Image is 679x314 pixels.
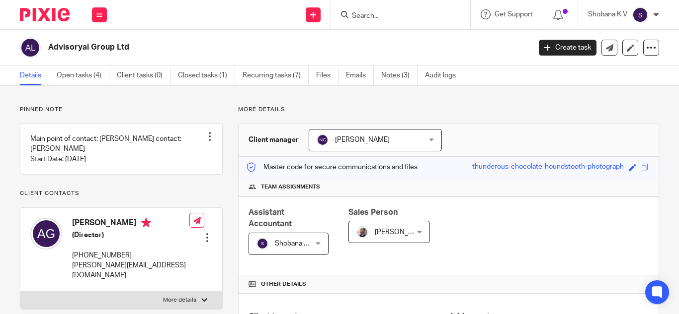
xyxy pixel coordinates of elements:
h3: Client manager [249,135,299,145]
p: Client contacts [20,189,223,197]
a: Recurring tasks (7) [243,66,309,85]
h5: (Director) [72,230,189,240]
span: Assistant Accountant [249,208,292,228]
a: Notes (3) [381,66,418,85]
input: Search [351,12,440,21]
img: Pixie [20,8,70,21]
img: svg%3E [632,7,648,23]
span: Shobana K V [275,240,314,247]
img: svg%3E [317,134,329,146]
span: Get Support [495,11,533,18]
a: Audit logs [425,66,463,85]
a: Details [20,66,49,85]
span: Other details [261,280,306,288]
p: Master code for secure communications and files [246,162,418,172]
div: thunderous-chocolate-houndstooth-photograph [472,162,624,173]
h2: Advisoryai Group Ltd [48,42,429,53]
h4: [PERSON_NAME] [72,218,189,230]
a: Create task [539,40,596,56]
a: Client tasks (0) [117,66,170,85]
p: More details [163,296,196,304]
span: Team assignments [261,183,320,191]
span: [PERSON_NAME] [375,229,429,236]
span: Sales Person [348,208,398,216]
i: Primary [141,218,151,228]
a: Open tasks (4) [57,66,109,85]
a: Files [316,66,339,85]
img: svg%3E [256,238,268,250]
p: Shobana K V [588,9,627,19]
span: [PERSON_NAME] [335,136,390,143]
img: Matt%20Circle.png [356,226,368,238]
p: Pinned note [20,106,223,114]
p: [PHONE_NUMBER] [72,251,189,260]
img: svg%3E [30,218,62,250]
a: Emails [346,66,374,85]
p: More details [238,106,659,114]
a: Closed tasks (1) [178,66,235,85]
img: svg%3E [20,37,41,58]
p: [PERSON_NAME][EMAIL_ADDRESS][DOMAIN_NAME] [72,260,189,281]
